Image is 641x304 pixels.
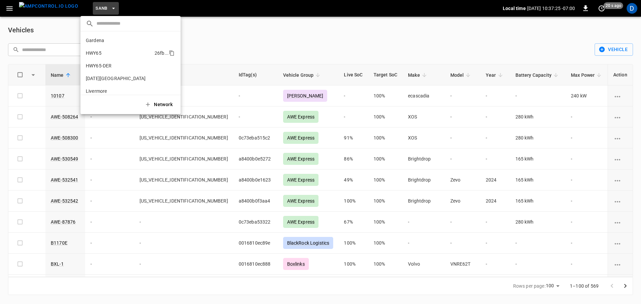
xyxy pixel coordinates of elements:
[168,49,176,57] div: copy
[86,37,151,44] p: Gardena
[86,50,152,56] p: HWY65
[86,88,152,94] p: Livermore
[86,75,152,82] p: [DATE][GEOGRAPHIC_DATA]
[141,98,178,111] button: Network
[86,62,148,69] p: HWY65-DER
